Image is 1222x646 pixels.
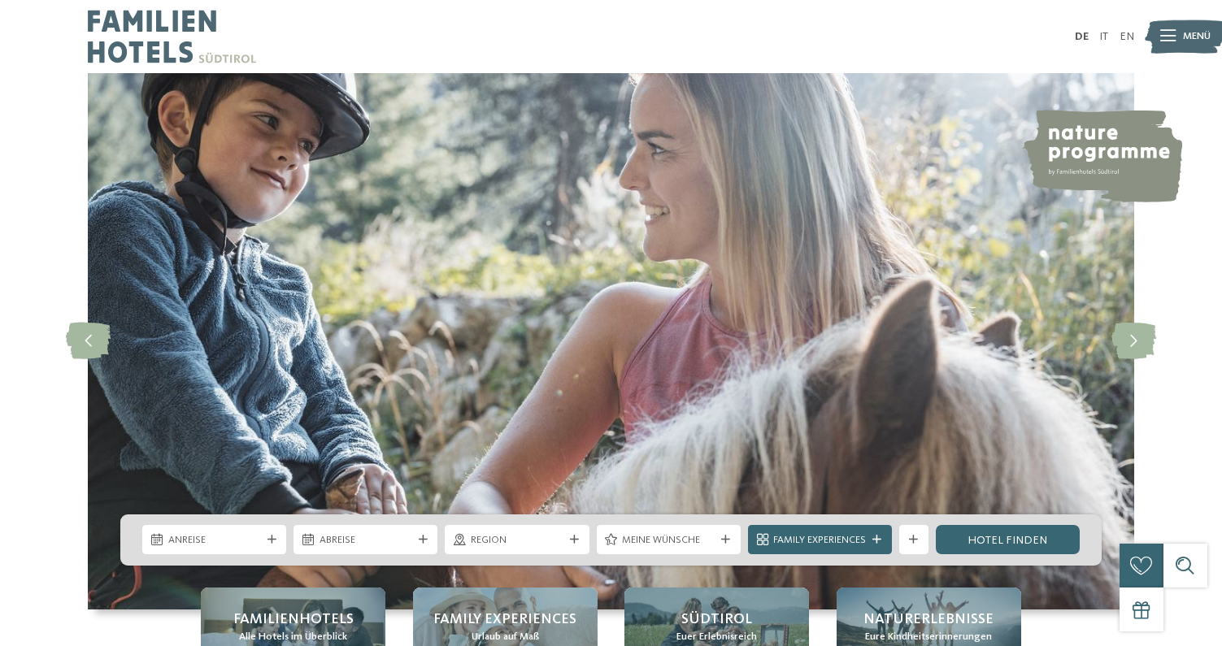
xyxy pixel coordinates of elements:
[433,609,576,630] span: Family Experiences
[1099,31,1108,42] a: IT
[622,533,715,548] span: Meine Wünsche
[1120,31,1134,42] a: EN
[472,630,539,644] span: Urlaub auf Maß
[676,630,757,644] span: Euer Erlebnisreich
[1183,29,1211,44] span: Menü
[233,609,354,630] span: Familienhotels
[936,525,1080,554] a: Hotel finden
[168,533,261,548] span: Anreise
[773,533,866,548] span: Family Experiences
[471,533,563,548] span: Region
[320,533,412,548] span: Abreise
[681,609,752,630] span: Südtirol
[863,609,994,630] span: Naturerlebnisse
[1075,31,1089,42] a: DE
[88,73,1134,609] img: Familienhotels Südtirol: The happy family places
[1021,110,1182,202] img: nature programme by Familienhotels Südtirol
[239,630,347,644] span: Alle Hotels im Überblick
[865,630,992,644] span: Eure Kindheitserinnerungen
